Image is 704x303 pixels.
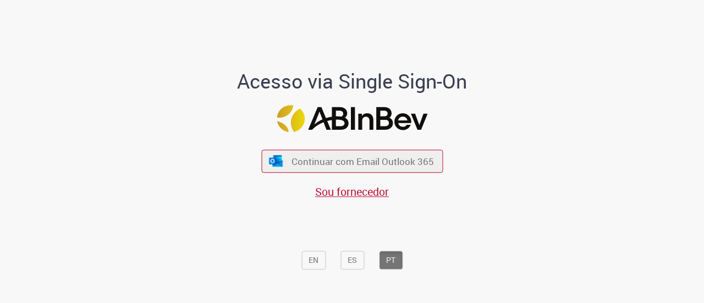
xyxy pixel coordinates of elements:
img: Logo ABInBev [277,105,427,132]
button: ES [340,251,364,269]
button: PT [379,251,403,269]
a: Sou fornecedor [315,184,389,199]
img: ícone Azure/Microsoft 360 [268,155,284,167]
button: ícone Azure/Microsoft 360 Continuar com Email Outlook 365 [261,150,443,173]
span: Continuar com Email Outlook 365 [291,155,434,168]
h1: Acesso via Single Sign-On [200,70,505,92]
button: EN [301,251,326,269]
